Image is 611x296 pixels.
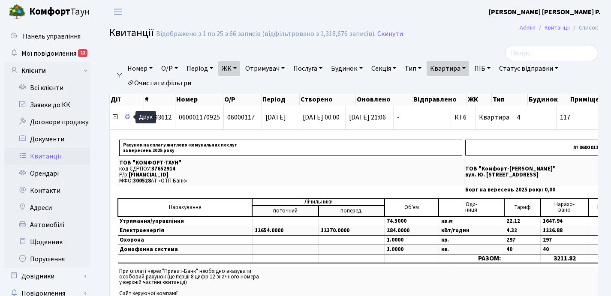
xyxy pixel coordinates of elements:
td: РАЗОМ: [439,254,540,263]
div: Відображено з 1 по 25 з 66 записів (відфільтровано з 1,318,676 записів). [156,30,376,38]
span: Квартира [479,113,509,122]
td: Тариф [504,199,541,216]
div: Друк [135,111,156,123]
td: 1.0000 [385,245,439,254]
a: [PERSON_NAME] [PERSON_NAME] Р. [489,7,601,17]
td: 297 [541,235,589,245]
span: 060001170925 [179,113,220,122]
a: ПІБ [471,61,494,76]
button: Переключити навігацію [107,5,129,19]
a: Статус відправки [496,61,562,76]
a: Квартира [427,61,469,76]
span: КТ6 [454,114,472,121]
img: logo.png [9,3,26,21]
th: Дії [110,93,144,105]
td: 1647.94 [541,216,589,226]
p: МФО: АТ «ОТП Банк» [119,178,462,184]
a: Отримувач [242,61,288,76]
span: Квитанції [109,25,154,40]
li: Список [570,23,598,33]
td: кв.м [439,216,504,226]
a: Орендарі [4,165,90,182]
td: 40 [541,245,589,254]
div: 12 [78,49,87,57]
td: Лічильники [252,199,384,206]
th: # [144,93,175,105]
a: Заявки до КК [4,96,90,114]
span: 3393612 [147,113,172,122]
td: 40 [504,245,541,254]
td: Об'єм [385,199,439,216]
a: Admin [520,23,536,32]
a: Всі клієнти [4,79,90,96]
a: Очистити фільтри [124,76,195,90]
a: Номер [124,61,156,76]
td: поточний [252,206,318,216]
p: Р/р: [119,172,462,178]
span: [DATE] 00:00 [303,113,340,122]
span: Таун [29,5,90,19]
td: поперед. [319,206,385,216]
span: 06000117 [227,113,255,122]
span: [DATE] 21:06 [349,113,386,122]
a: ЖК [218,61,240,76]
span: 300528 [133,177,151,185]
td: 297 [504,235,541,245]
th: ЖК [467,93,492,105]
span: - [397,114,447,121]
td: 74.5000 [385,216,439,226]
span: [DATE] [265,113,286,122]
a: Клієнти [4,62,90,79]
span: 117 [560,114,608,121]
p: код ЄДРПОУ: [119,166,462,172]
td: кв. [439,235,504,245]
input: Пошук... [505,45,598,61]
th: О/Р [223,93,262,105]
a: Щоденник [4,233,90,251]
td: Оди- ниця [439,199,504,216]
a: Панель управління [4,28,90,45]
a: Договори продажу [4,114,90,131]
a: Тип [401,61,425,76]
a: Квитанції [545,23,570,32]
th: Будинок [528,93,569,105]
td: 12654.0000 [252,226,318,235]
a: Послуга [290,61,326,76]
td: кВт/годин [439,226,504,235]
span: 4 [517,113,520,122]
a: Будинок [328,61,366,76]
td: 1.0000 [385,235,439,245]
a: Документи [4,131,90,148]
td: 3211.82 [541,254,589,263]
a: Секція [368,61,400,76]
a: Автомобілі [4,216,90,233]
p: ТОВ "КОМФОРТ-ТАУН" [119,160,462,166]
th: Відправлено [412,93,467,105]
td: 22.12 [504,216,541,226]
span: 37652914 [151,165,175,173]
a: Контакти [4,182,90,199]
td: Домофонна система [118,245,252,254]
a: Адреси [4,199,90,216]
td: кв. [439,245,504,254]
td: 1226.88 [541,226,589,235]
th: Період [262,93,300,105]
th: Номер [175,93,223,105]
th: Оновлено [356,93,412,105]
td: Нарахо- вано [541,199,589,216]
a: Порушення [4,251,90,268]
a: Мої повідомлення12 [4,45,90,62]
a: О/Р [158,61,181,76]
a: Період [183,61,217,76]
td: 4.32 [504,226,541,235]
a: Квитанції [4,148,90,165]
nav: breadcrumb [507,19,611,37]
th: Створено [300,93,356,105]
td: Охорона [118,235,252,245]
td: Електроенергія [118,226,252,235]
span: [FINANCIAL_ID] [129,171,169,179]
a: Скинути [377,30,403,38]
span: Мої повідомлення [21,49,76,58]
td: Нарахування [118,199,252,216]
a: Довідники [4,268,90,285]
